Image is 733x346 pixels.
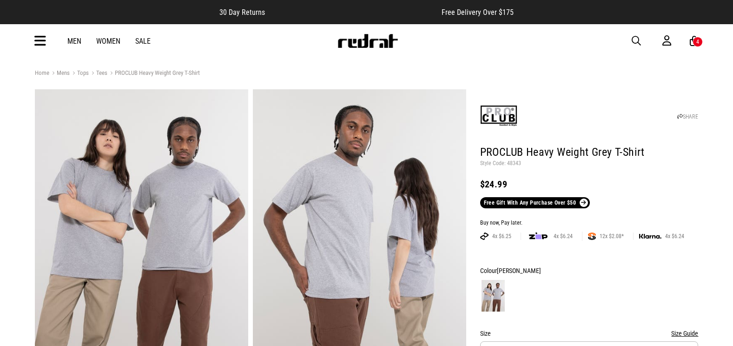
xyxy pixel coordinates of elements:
a: Tees [89,69,107,78]
a: Mens [49,69,70,78]
span: 30 Day Returns [219,8,265,17]
a: Sale [135,37,151,46]
a: Women [96,37,120,46]
span: 12x $2.08* [596,233,627,240]
div: Buy now, Pay later. [480,220,699,227]
a: Tops [70,69,89,78]
p: Style Code: 48343 [480,160,699,167]
button: Open LiveChat chat widget [7,4,35,32]
img: SPLITPAY [588,233,596,240]
a: 4 [690,36,699,46]
h1: PROCLUB Heavy Weight Grey T-Shirt [480,145,699,160]
img: KLARNA [639,234,661,239]
iframe: Customer reviews powered by Trustpilot [284,7,423,17]
div: 4 [696,39,699,45]
span: 4x $6.25 [489,233,515,240]
span: 4x $6.24 [661,233,688,240]
a: SHARE [677,113,698,120]
div: Size [480,328,699,339]
img: zip [529,232,548,241]
a: Home [35,69,49,76]
a: PROCLUB Heavy Weight Grey T-Shirt [107,69,200,78]
button: Size Guide [671,328,698,339]
img: ProClub [480,97,517,134]
a: Free Gift With Any Purchase Over $50 [480,197,590,208]
span: Free Delivery Over $175 [442,8,514,17]
img: AFTERPAY [480,233,489,240]
div: $24.99 [480,179,699,190]
img: Redrat logo [337,34,398,48]
span: 4x $6.24 [550,233,576,240]
div: Colour [480,265,699,276]
a: Men [67,37,81,46]
span: [PERSON_NAME] [497,267,541,274]
img: Heather Grey [482,280,505,312]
